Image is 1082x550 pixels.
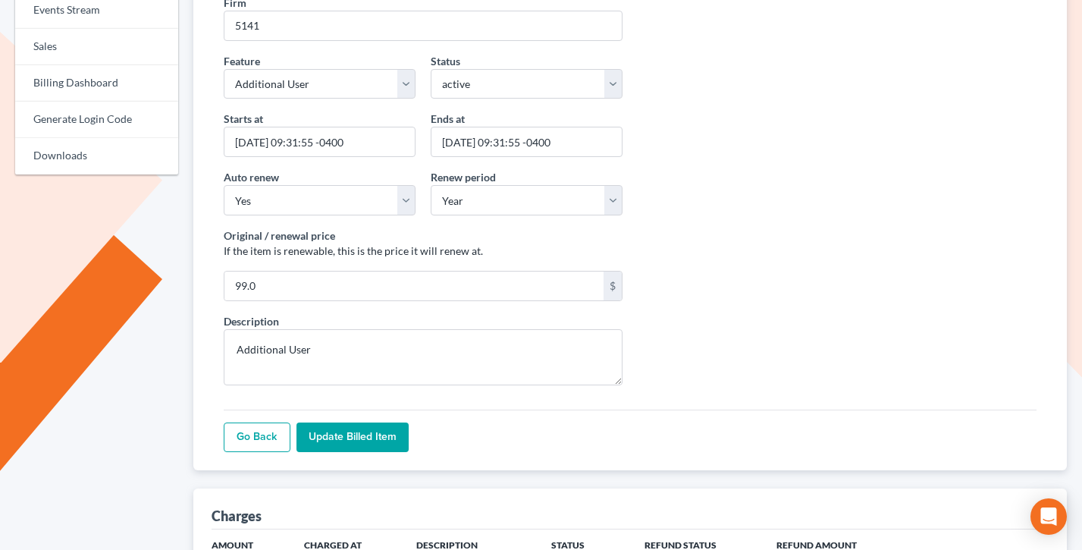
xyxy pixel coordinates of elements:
[224,228,335,244] label: Original / renewal price
[431,169,496,185] label: Renew period
[15,138,178,174] a: Downloads
[604,272,622,300] div: $
[15,102,178,138] a: Generate Login Code
[224,423,290,453] a: Go Back
[224,111,263,127] label: Starts at
[224,127,416,157] input: MM/DD/YYYY
[224,272,604,300] input: 10.00
[431,53,460,69] label: Status
[224,53,260,69] label: Feature
[15,65,178,102] a: Billing Dashboard
[431,111,465,127] label: Ends at
[224,329,623,385] textarea: Additional User
[224,313,279,329] label: Description
[15,29,178,65] a: Sales
[224,169,279,185] label: Auto renew
[224,11,623,41] input: 1234
[212,507,262,525] div: Charges
[296,423,409,453] input: Update Billed item
[431,127,623,157] input: MM/DD/YYYY
[224,244,623,259] p: If the item is renewable, this is the price it will renew at.
[1030,498,1067,535] div: Open Intercom Messenger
